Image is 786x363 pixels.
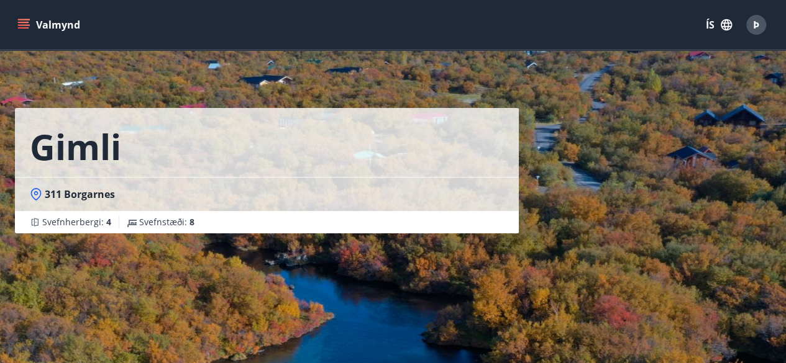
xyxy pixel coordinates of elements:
span: Svefnherbergi : [42,216,111,228]
button: ÍS [699,14,739,36]
span: 8 [190,216,194,228]
span: 311 Borgarnes [45,187,115,201]
button: Þ [741,10,771,40]
span: 4 [106,216,111,228]
h1: Gimli [30,123,121,170]
span: Svefnstæði : [139,216,194,228]
span: Þ [753,18,759,32]
button: menu [15,14,85,36]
